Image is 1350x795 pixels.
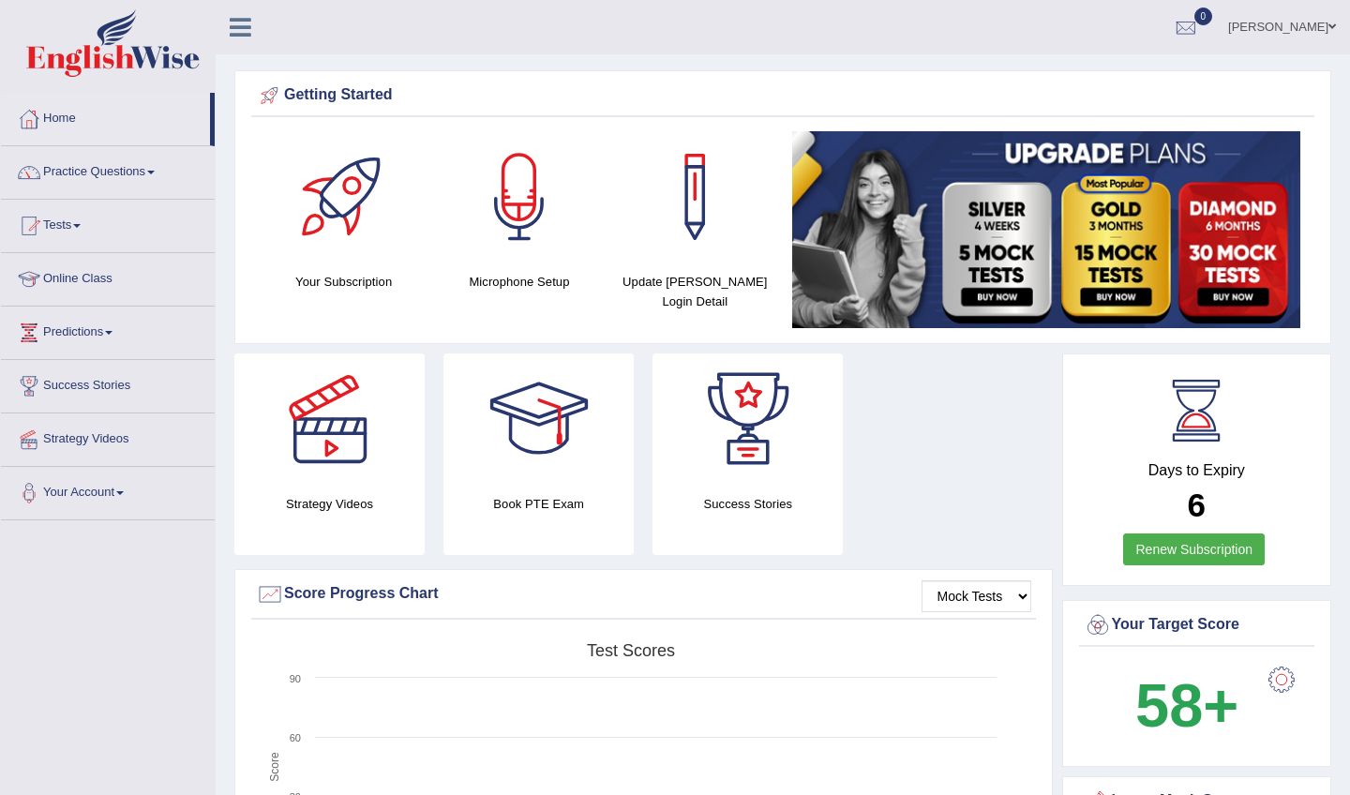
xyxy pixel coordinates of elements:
[234,494,425,514] h4: Strategy Videos
[290,673,301,684] text: 90
[1,467,215,514] a: Your Account
[1,360,215,407] a: Success Stories
[443,494,634,514] h4: Book PTE Exam
[290,732,301,743] text: 60
[256,82,1310,110] div: Getting Started
[1,93,210,140] a: Home
[256,580,1031,608] div: Score Progress Chart
[1,413,215,460] a: Strategy Videos
[587,641,675,660] tspan: Test scores
[1188,487,1206,523] b: 6
[1084,462,1311,479] h4: Days to Expiry
[441,272,597,292] h4: Microphone Setup
[265,272,422,292] h4: Your Subscription
[1,253,215,300] a: Online Class
[1,146,215,193] a: Practice Questions
[1135,671,1238,740] b: 58+
[268,752,281,782] tspan: Score
[792,131,1300,328] img: small5.jpg
[1194,7,1213,25] span: 0
[1123,533,1265,565] a: Renew Subscription
[617,272,773,311] h4: Update [PERSON_NAME] Login Detail
[1,307,215,353] a: Predictions
[652,494,843,514] h4: Success Stories
[1084,611,1311,639] div: Your Target Score
[1,200,215,247] a: Tests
